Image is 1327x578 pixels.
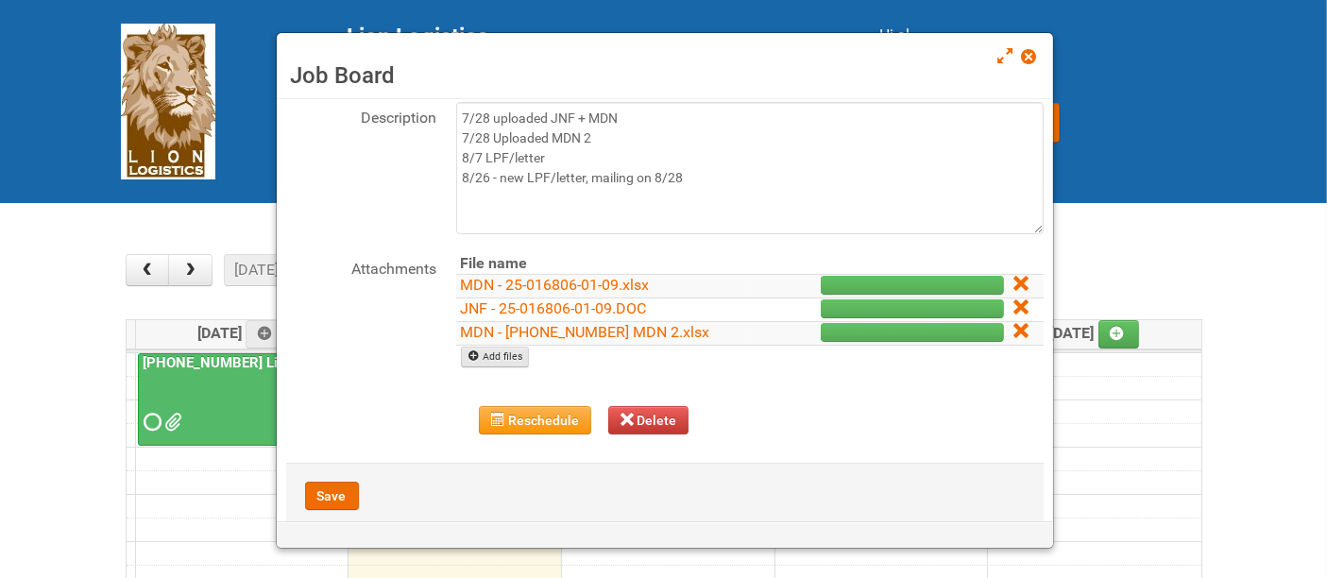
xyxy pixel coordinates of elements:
button: Delete [608,406,689,434]
a: MDN - 25-016806-01-09.xlsx [461,276,650,294]
a: [PHONE_NUMBER] Liquid Toilet Bowl Cleaner - Mailing 2 [140,354,506,371]
a: Add files [461,347,530,367]
div: Hi al, [880,24,1207,46]
a: Add an event [246,320,287,348]
span: MDN 24-096164-01 MDN Left over counts.xlsx MOR_Mailing 2 24-096164-01-08.xlsm Labels Mailing 2 24... [165,416,179,429]
button: Reschedule [479,406,591,434]
a: JNF - 25-016806-01-09.DOC [461,299,647,317]
label: Attachments [286,253,437,280]
div: [STREET_ADDRESS] [GEOGRAPHIC_DATA] tel: [PHONE_NUMBER] [348,24,833,158]
span: Requested [145,416,158,429]
th: File name [456,253,746,275]
span: [DATE] [197,324,287,342]
a: [PHONE_NUMBER] Liquid Toilet Bowl Cleaner - Mailing 2 [138,353,343,447]
img: Lion Logistics [121,24,215,179]
a: Lion Logistics [121,92,215,110]
h3: Job Board [291,61,1039,90]
a: Add an event [1098,320,1140,348]
span: Lion Logistics [348,24,489,50]
button: [DATE] [224,254,288,286]
textarea: 7/28 uploaded JNF + MDN 7/28 Uploaded MDN 2 8/7 LPF/letter [456,102,1044,234]
button: Save [305,482,359,510]
a: MDN - [PHONE_NUMBER] MDN 2.xlsx [461,323,710,341]
label: Description [286,102,437,129]
span: [DATE] [1050,324,1140,342]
